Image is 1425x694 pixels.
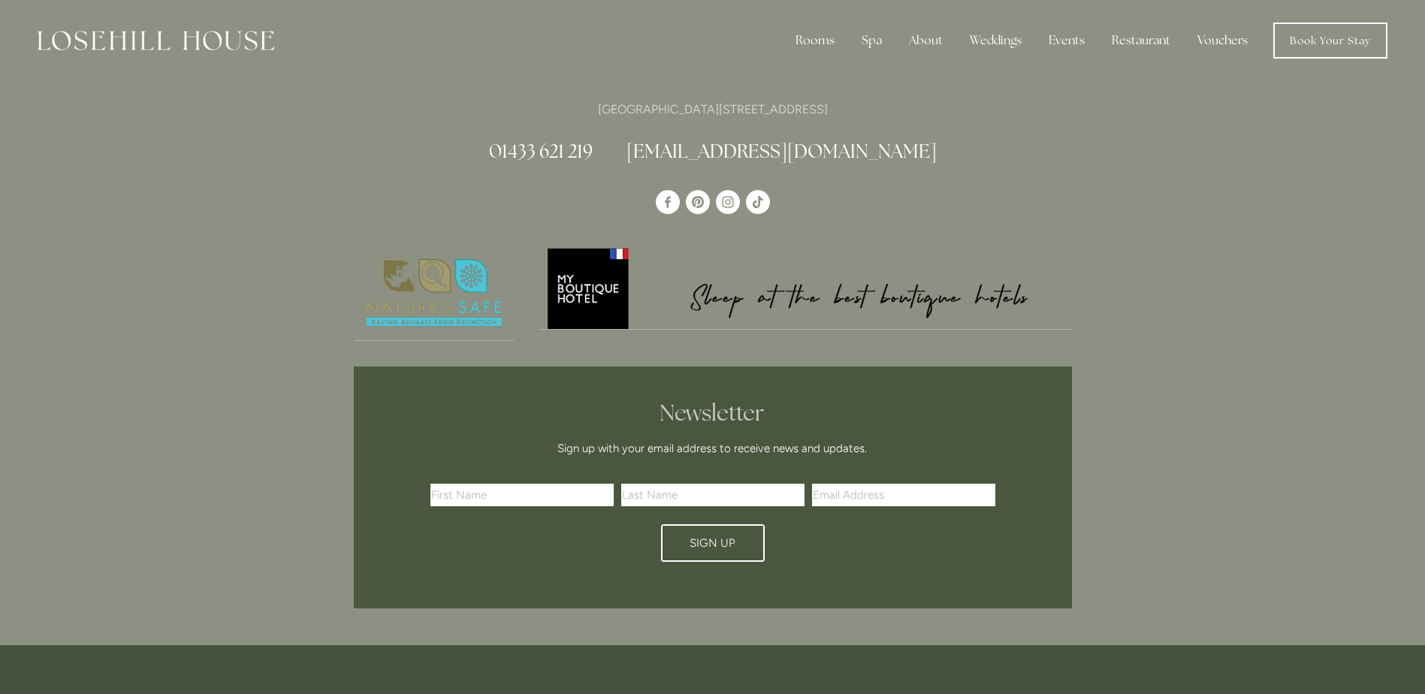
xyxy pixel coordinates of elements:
p: [GEOGRAPHIC_DATA][STREET_ADDRESS] [354,99,1072,119]
a: Vouchers [1185,26,1260,56]
span: Sign Up [690,536,735,550]
h2: Newsletter [436,400,990,427]
a: Book Your Stay [1273,23,1387,59]
div: Spa [850,26,894,56]
input: Email Address [812,484,995,506]
input: Last Name [621,484,805,506]
p: Sign up with your email address to receive news and updates. [436,439,990,457]
a: 01433 621 219 [489,139,593,163]
a: [EMAIL_ADDRESS][DOMAIN_NAME] [626,139,937,163]
img: My Boutique Hotel - Logo [539,246,1072,329]
a: Pinterest [686,190,710,214]
div: Events [1037,26,1097,56]
div: Weddings [958,26,1034,56]
input: First Name [430,484,614,506]
div: Rooms [783,26,847,56]
a: Instagram [716,190,740,214]
div: About [897,26,955,56]
a: Losehill House Hotel & Spa [656,190,680,214]
img: Nature's Safe - Logo [354,246,515,340]
div: Restaurant [1100,26,1182,56]
a: My Boutique Hotel - Logo [539,246,1072,330]
a: Nature's Safe - Logo [354,246,515,341]
img: Losehill House [38,31,274,50]
button: Sign Up [661,524,765,562]
a: TikTok [746,190,770,214]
